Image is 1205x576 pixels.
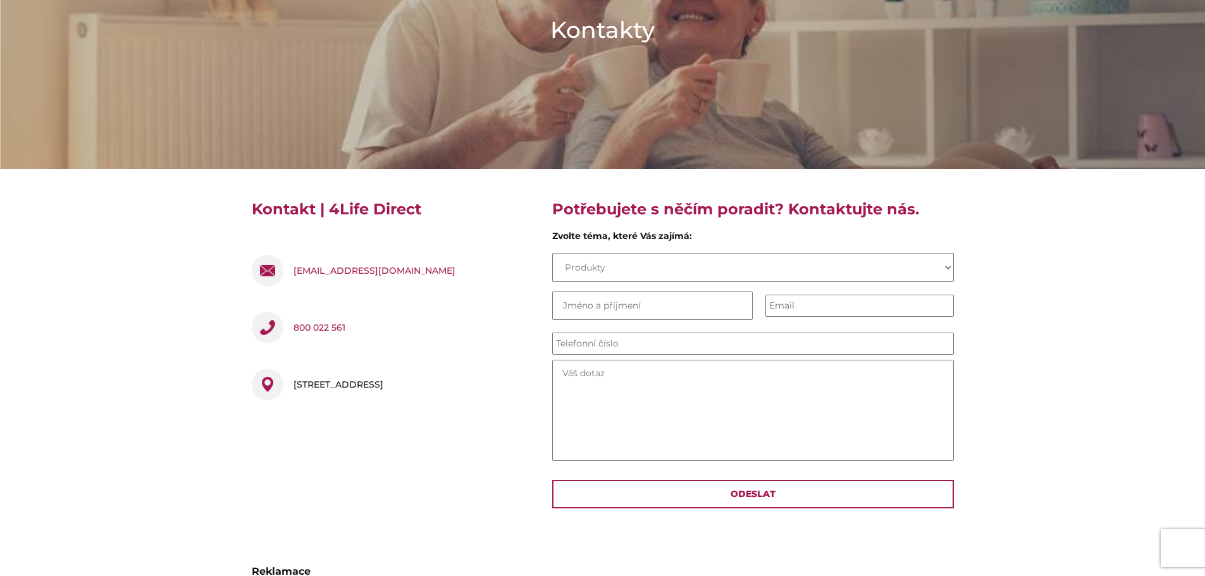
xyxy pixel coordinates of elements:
[552,480,954,508] input: Odeslat
[294,255,455,286] a: [EMAIL_ADDRESS][DOMAIN_NAME]
[552,291,753,320] input: Jméno a příjmení
[765,295,954,317] input: Email
[552,230,954,248] div: Zvolte téma, které Vás zajímá:
[552,199,954,230] h4: Potřebujete s něčím poradit? Kontaktujte nás.
[552,333,954,355] input: Telefonní číslo
[550,14,655,46] h1: Kontakty
[294,369,383,400] div: [STREET_ADDRESS]
[252,199,533,230] h4: Kontakt | 4Life Direct
[294,312,345,343] a: 800 022 561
